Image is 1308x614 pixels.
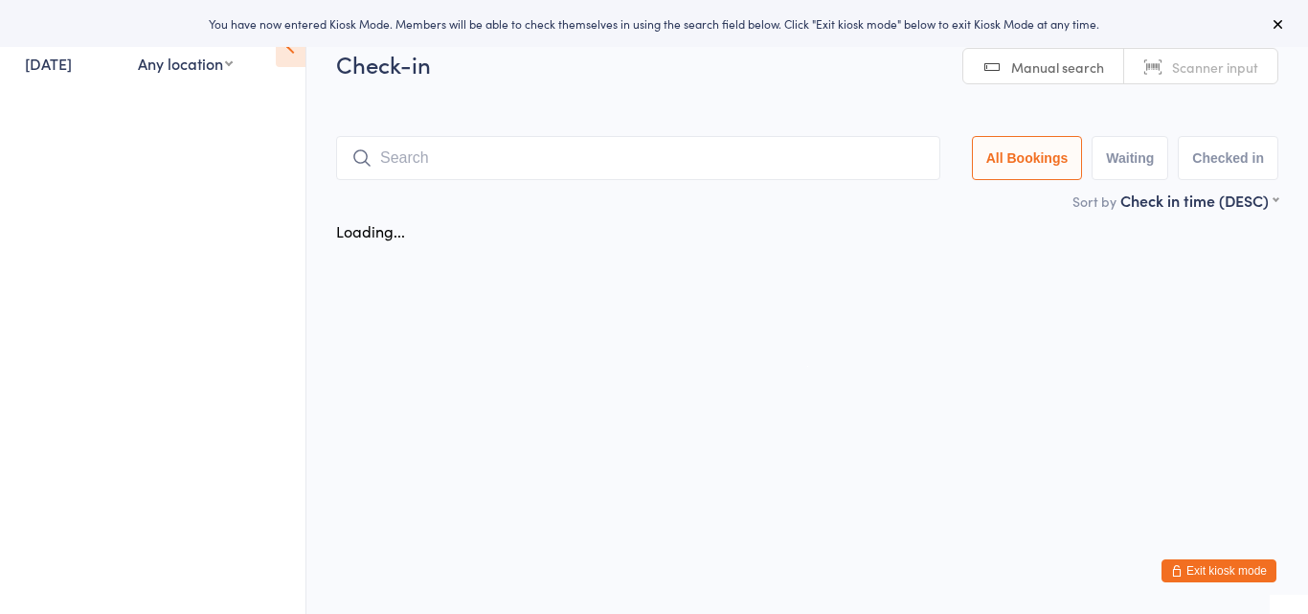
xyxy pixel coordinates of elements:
[31,15,1277,32] div: You have now entered Kiosk Mode. Members will be able to check themselves in using the search fie...
[1178,136,1278,180] button: Checked in
[336,136,940,180] input: Search
[1120,190,1278,211] div: Check in time (DESC)
[1161,559,1276,582] button: Exit kiosk mode
[336,48,1278,80] h2: Check-in
[1172,57,1258,77] span: Scanner input
[972,136,1083,180] button: All Bookings
[1072,192,1116,211] label: Sort by
[336,220,405,241] div: Loading...
[25,53,72,74] a: [DATE]
[1092,136,1168,180] button: Waiting
[1011,57,1104,77] span: Manual search
[138,53,233,74] div: Any location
